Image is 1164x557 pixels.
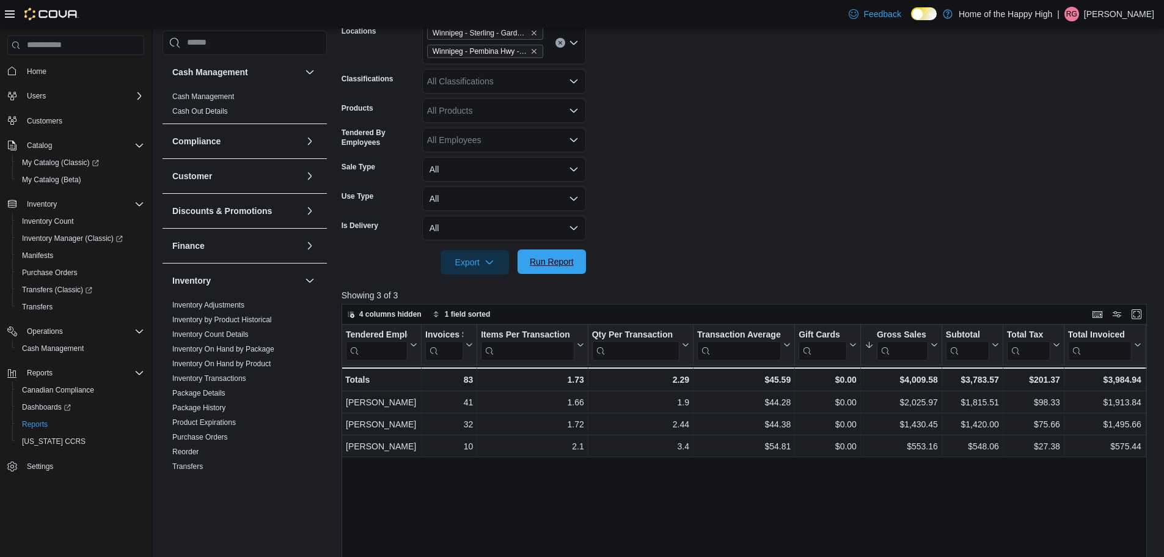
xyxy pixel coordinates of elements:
[342,162,375,172] label: Sale Type
[12,281,149,298] a: Transfers (Classic)
[422,186,586,211] button: All
[359,309,422,319] span: 4 columns hidden
[17,383,99,397] a: Canadian Compliance
[172,388,225,398] span: Package Details
[946,395,999,410] div: $1,815.51
[22,366,144,380] span: Reports
[17,265,82,280] a: Purchase Orders
[1068,329,1141,360] button: Total Invoiced
[172,315,272,324] a: Inventory by Product Historical
[172,404,225,412] a: Package History
[172,92,234,101] a: Cash Management
[17,400,76,415] a: Dashboards
[17,300,57,314] a: Transfers
[12,171,149,188] button: My Catalog (Beta)
[1068,439,1141,454] div: $575.44
[441,250,509,275] button: Export
[346,329,408,360] div: Tendered Employee
[1007,329,1050,341] div: Total Tax
[697,395,791,410] div: $44.28
[172,240,300,252] button: Finance
[17,155,144,170] span: My Catalog (Classic)
[697,329,781,360] div: Transaction Average
[946,329,999,360] button: Subtotal
[427,45,543,58] span: Winnipeg - Pembina Hwy - The Joint
[342,74,393,84] label: Classifications
[302,65,317,79] button: Cash Management
[302,273,317,288] button: Inventory
[22,437,86,446] span: [US_STATE] CCRS
[592,329,679,341] div: Qty Per Transaction
[22,197,144,212] span: Inventory
[172,275,211,287] h3: Inventory
[172,240,205,252] h3: Finance
[427,26,543,40] span: Winnipeg - Sterling - Garden Variety
[697,372,791,387] div: $45.59
[12,264,149,281] button: Purchase Orders
[865,395,938,410] div: $2,025.97
[7,57,144,507] nav: Complex example
[342,289,1155,301] p: Showing 3 of 3
[172,360,271,368] a: Inventory On Hand by Product
[799,417,857,432] div: $0.00
[22,366,57,380] button: Reports
[22,268,78,278] span: Purchase Orders
[877,329,928,341] div: Gross Sales
[422,216,586,240] button: All
[481,395,584,410] div: 1.66
[346,439,417,454] div: [PERSON_NAME]
[2,137,149,154] button: Catalog
[2,87,149,105] button: Users
[172,433,228,441] a: Purchase Orders
[172,170,300,182] button: Customer
[422,157,586,182] button: All
[342,103,373,113] label: Products
[342,191,373,201] label: Use Type
[865,329,938,360] button: Gross Sales
[12,399,149,416] a: Dashboards
[12,340,149,357] button: Cash Management
[530,256,574,268] span: Run Report
[22,402,71,412] span: Dashboards
[172,447,199,457] span: Reorder
[17,341,89,356] a: Cash Management
[172,389,225,397] a: Package Details
[1007,329,1060,360] button: Total Tax
[425,329,473,360] button: Invoices Sold
[172,66,300,78] button: Cash Management
[27,67,46,76] span: Home
[569,76,579,86] button: Open list of options
[2,323,149,340] button: Operations
[17,231,144,246] span: Inventory Manager (Classic)
[425,329,463,341] div: Invoices Sold
[946,372,999,387] div: $3,783.57
[172,345,274,353] a: Inventory On Hand by Package
[17,265,144,280] span: Purchase Orders
[1007,439,1060,454] div: $27.38
[425,439,473,454] div: 10
[865,372,938,387] div: $4,009.58
[1007,417,1060,432] div: $75.66
[592,417,689,432] div: 2.44
[433,45,528,57] span: Winnipeg - Pembina Hwy - The Joint
[17,434,90,449] a: [US_STATE] CCRS
[425,417,473,432] div: 32
[302,134,317,149] button: Compliance
[946,329,989,360] div: Subtotal
[22,197,62,212] button: Inventory
[697,329,781,341] div: Transaction Average
[22,216,74,226] span: Inventory Count
[2,364,149,382] button: Reports
[530,48,538,55] button: Remove Winnipeg - Pembina Hwy - The Joint from selection in this group
[569,135,579,145] button: Open list of options
[22,251,53,260] span: Manifests
[172,418,236,427] span: Product Expirations
[697,329,791,360] button: Transaction Average
[17,282,97,297] a: Transfers (Classic)
[799,329,847,341] div: Gift Cards
[1064,7,1079,21] div: Ryan Gibbons
[697,417,791,432] div: $44.38
[481,329,584,360] button: Items Per Transaction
